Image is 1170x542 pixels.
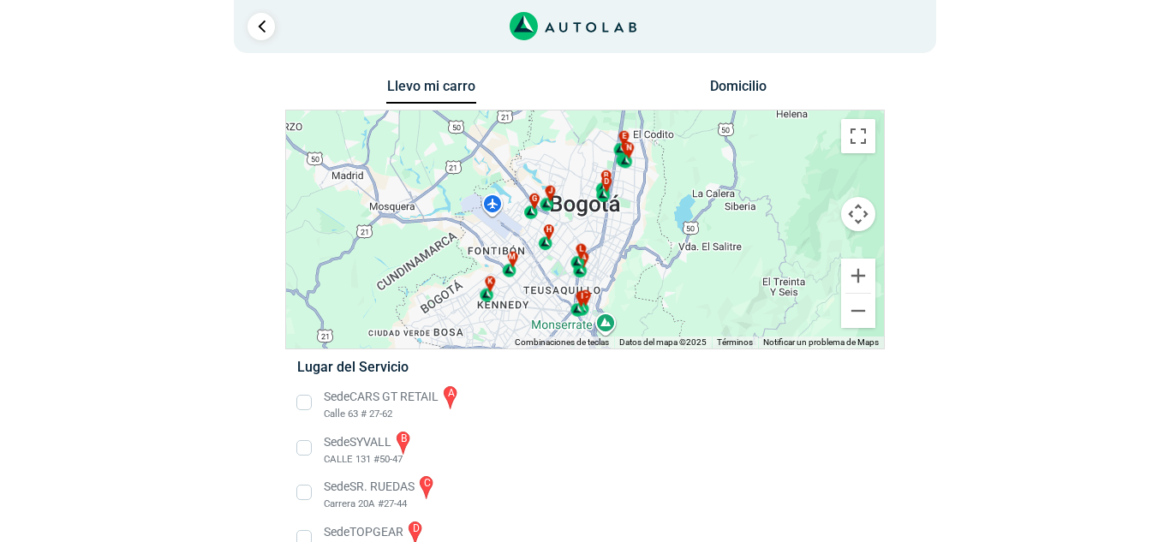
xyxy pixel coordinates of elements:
[548,186,552,198] span: j
[546,224,552,236] span: h
[604,176,609,188] span: d
[841,197,875,231] button: Controles de visualización del mapa
[290,326,347,348] img: Google
[509,252,516,264] span: m
[248,13,275,40] a: Ir al paso anterior
[763,337,879,347] a: Notificar un problema de Maps
[626,142,631,154] span: n
[604,170,609,182] span: b
[583,290,588,302] span: c
[532,194,537,205] span: g
[841,259,875,293] button: Ampliar
[623,131,627,143] span: e
[515,337,609,348] button: Combinaciones de teclas
[619,337,707,347] span: Datos del mapa ©2025
[297,359,872,375] h5: Lugar del Servicio
[510,17,637,33] a: Link al sitio de autolab
[841,294,875,328] button: Reducir
[841,119,875,153] button: Cambiar a la vista en pantalla completa
[487,276,492,288] span: k
[386,78,476,104] button: Llevo mi carro
[717,337,753,347] a: Términos (se abre en una nueva pestaña)
[579,244,583,256] span: l
[581,291,583,303] span: i
[290,326,347,348] a: Abre esta zona en Google Maps (se abre en una nueva ventana)
[625,141,630,153] span: f
[694,78,784,103] button: Domicilio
